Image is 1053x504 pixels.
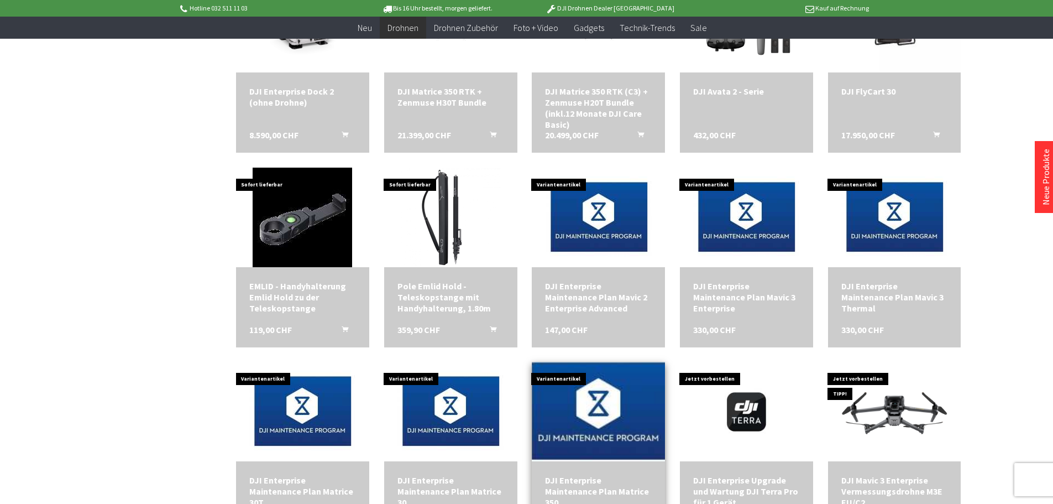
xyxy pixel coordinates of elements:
[828,168,961,267] img: DJI Enterprise Maintenance Plan Mavic 3 Thermal
[397,86,504,108] a: DJI Matrice 350 RTK + Zenmuse H30T Bundle 21.399,00 CHF In den Warenkorb
[545,86,652,130] div: DJI Matrice 350 RTK (C3) + Zenmuse H20T Bundle (inkl.12 Monate DJI Care Basic)
[236,362,369,461] img: DJI Enterprise Maintenance Plan Matrice 30T
[545,86,652,130] a: DJI Matrice 350 RTK (C3) + Zenmuse H20T Bundle (inkl.12 Monate DJI Care Basic) 20.499,00 CHF In d...
[841,129,895,141] span: 17.950,00 CHF
[532,168,665,267] img: DJI Enterprise Maintenance Plan Mavic 2 Enterprise Advanced
[476,324,503,339] button: In den Warenkorb
[574,22,604,33] span: Gadgets
[328,324,355,339] button: In den Warenkorb
[841,86,948,97] div: DJI FlyCart 30
[426,17,506,39] a: Drohnen Zubehör
[401,168,500,267] img: Pole Emlid Hold - Teleskopstange mit Handyhalterung, 1.80m
[920,129,946,144] button: In den Warenkorb
[545,280,652,314] a: DJI Enterprise Maintenance Plan Mavic 2 Enterprise Advanced 147,00 CHF
[693,280,800,314] a: DJI Enterprise Maintenance Plan Mavic 3 Enterprise 330,00 CHF
[696,2,869,15] p: Kauf auf Rechnung
[476,129,503,144] button: In den Warenkorb
[249,129,298,141] span: 8.590,00 CHF
[841,280,948,314] a: DJI Enterprise Maintenance Plan Mavic 3 Thermal 330,00 CHF
[566,17,612,39] a: Gadgets
[397,129,451,141] span: 21.399,00 CHF
[680,168,813,267] img: DJI Enterprise Maintenance Plan Mavic 3 Enterprise
[841,280,948,314] div: DJI Enterprise Maintenance Plan Mavic 3 Thermal
[624,129,651,144] button: In den Warenkorb
[328,129,355,144] button: In den Warenkorb
[397,280,504,314] div: Pole Emlid Hold - Teleskopstange mit Handyhalterung, 1.80m
[249,86,356,108] a: DJI Enterprise Dock 2 (ohne Drohne) 8.590,00 CHF In den Warenkorb
[1040,149,1051,205] a: Neue Produkte
[693,324,736,335] span: 330,00 CHF
[397,280,504,314] a: Pole Emlid Hold - Teleskopstange mit Handyhalterung, 1.80m 359,90 CHF In den Warenkorb
[351,2,523,15] p: Bis 16 Uhr bestellt, morgen geliefert.
[693,86,800,97] a: DJI Avata 2 - Serie 432,00 CHF
[380,17,426,39] a: Drohnen
[434,22,498,33] span: Drohnen Zubehör
[179,2,351,15] p: Hotline 032 511 11 03
[620,22,675,33] span: Technik-Trends
[612,17,683,39] a: Technik-Trends
[384,362,517,461] img: DJI Enterprise Maintenance Plan Matrice 30
[545,129,599,141] span: 20.499,00 CHF
[350,17,380,39] a: Neu
[387,22,418,33] span: Drohnen
[841,86,948,97] a: DJI FlyCart 30 17.950,00 CHF In den Warenkorb
[514,22,558,33] span: Foto + Video
[358,22,372,33] span: Neu
[693,280,800,314] div: DJI Enterprise Maintenance Plan Mavic 3 Enterprise
[545,324,588,335] span: 147,00 CHF
[841,324,884,335] span: 330,00 CHF
[249,324,292,335] span: 119,00 CHF
[506,17,566,39] a: Foto + Video
[523,2,696,15] p: DJI Drohnen Dealer [GEOGRAPHIC_DATA]
[545,280,652,314] div: DJI Enterprise Maintenance Plan Mavic 2 Enterprise Advanced
[683,17,715,39] a: Sale
[680,370,813,454] img: DJI Enterprise Upgrade und Wartung DJI Terra Pro für 1 Gerät
[249,86,356,108] div: DJI Enterprise Dock 2 (ohne Drohne)
[506,342,691,481] img: DJI Enterprise Maintenance Plan Matrice 350
[693,129,736,141] span: 432,00 CHF
[397,324,440,335] span: 359,90 CHF
[249,280,356,314] div: EMLID - Handyhalterung Emlid Hold zu der Teleskopstange
[690,22,707,33] span: Sale
[693,86,800,97] div: DJI Avata 2 - Serie
[397,86,504,108] div: DJI Matrice 350 RTK + Zenmuse H30T Bundle
[249,280,356,314] a: EMLID - Handyhalterung Emlid Hold zu der Teleskopstange 119,00 CHF In den Warenkorb
[253,168,352,267] img: EMLID - Handyhalterung Emlid Hold zu der Teleskopstange
[828,375,961,450] img: DJI Mavic 3E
